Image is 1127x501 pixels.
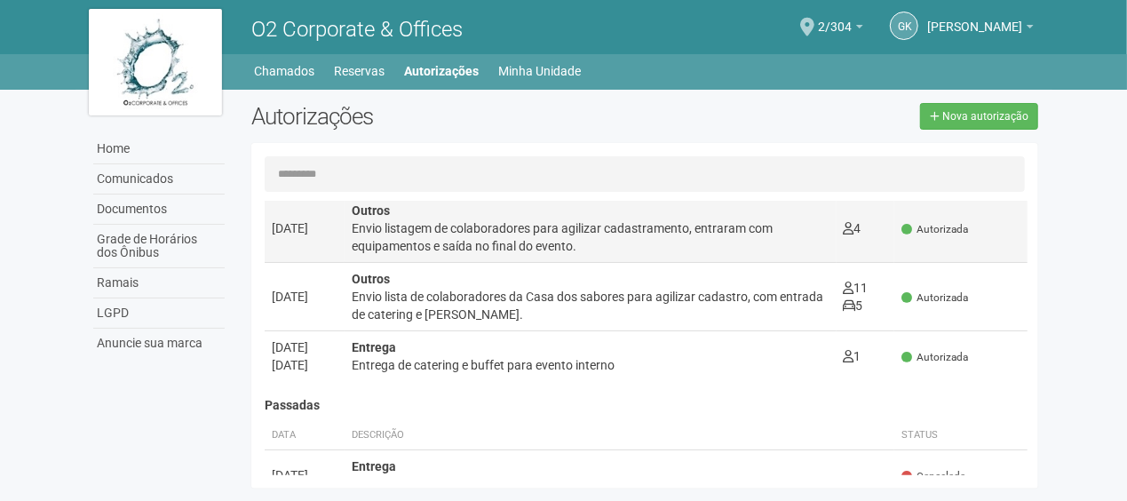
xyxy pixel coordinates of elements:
[942,110,1028,123] span: Nova autorização
[927,22,1034,36] a: [PERSON_NAME]
[272,338,337,356] div: [DATE]
[499,59,582,83] a: Minha Unidade
[89,9,222,115] img: logo.jpg
[901,350,968,365] span: Autorizada
[93,329,225,358] a: Anuncie sua marca
[927,3,1022,34] span: Gleice Kelly
[255,59,315,83] a: Chamados
[890,12,918,40] a: GK
[93,298,225,329] a: LGPD
[901,222,968,237] span: Autorizada
[272,466,337,484] div: [DATE]
[405,59,480,83] a: Autorizações
[894,421,1028,450] th: Status
[335,59,385,83] a: Reservas
[920,103,1038,130] a: Nova autorização
[93,225,225,268] a: Grade de Horários dos Ônibus
[251,17,463,42] span: O2 Corporate & Offices
[352,288,829,323] div: Envio lista de colaboradores da Casa dos sabores para agilizar cadastro, com entrada de catering ...
[251,103,631,130] h2: Autorizações
[93,134,225,164] a: Home
[352,219,829,255] div: Envio listagem de colaboradores para agilizar cadastramento, entraram com equipamentos e saída no...
[901,469,965,484] span: Cancelada
[93,164,225,195] a: Comunicados
[272,219,337,237] div: [DATE]
[352,272,390,286] strong: Outros
[345,421,895,450] th: Descrição
[844,298,863,313] span: 5
[272,288,337,306] div: [DATE]
[818,3,852,34] span: 2/304
[844,349,861,363] span: 1
[352,459,396,473] strong: Entrega
[93,268,225,298] a: Ramais
[352,340,396,354] strong: Entrega
[352,203,390,218] strong: Outros
[265,421,345,450] th: Data
[844,221,861,235] span: 4
[901,290,968,306] span: Autorizada
[352,475,888,493] div: Entrega de duas meses e 20 cadeiras
[352,356,829,374] div: Entrega de catering e buffet para evento interno
[93,195,225,225] a: Documentos
[844,281,869,295] span: 11
[265,399,1028,412] h4: Passadas
[272,356,337,374] div: [DATE]
[818,22,863,36] a: 2/304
